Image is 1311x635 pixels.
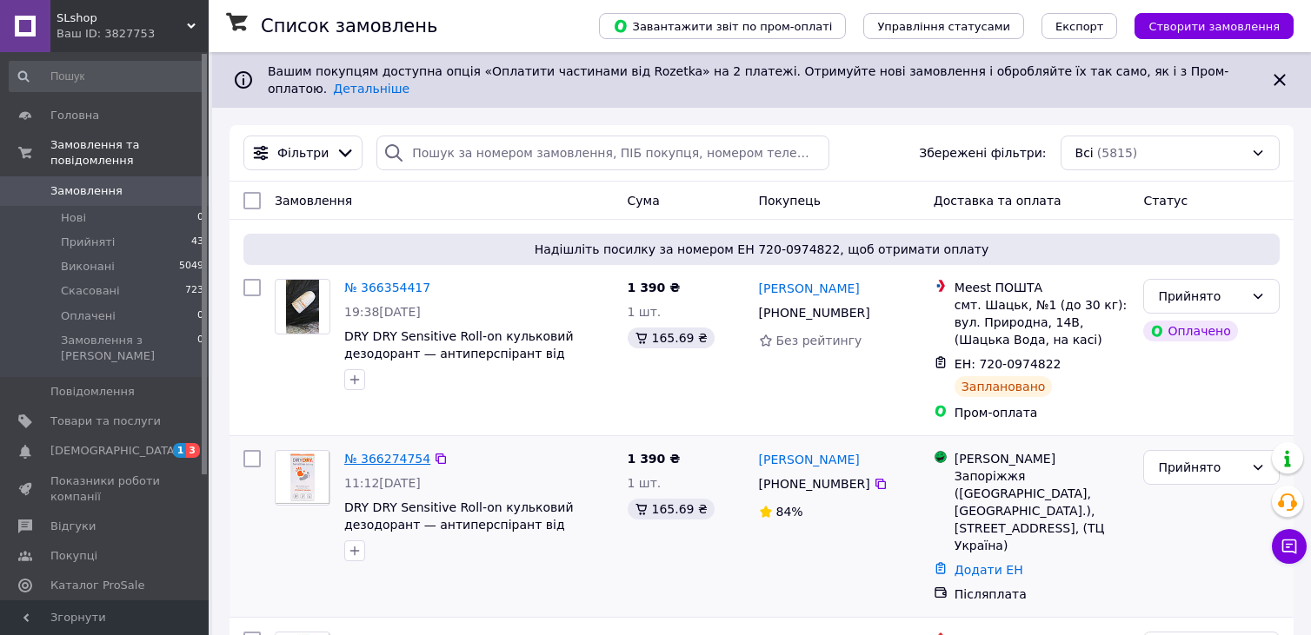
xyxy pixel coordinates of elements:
span: 1 [173,443,187,458]
span: 3 [186,443,200,458]
span: Замовлення з [PERSON_NAME] [61,333,197,364]
button: Створити замовлення [1135,13,1294,39]
span: SLshop [57,10,187,26]
span: 1 390 ₴ [628,452,681,466]
input: Пошук за номером замовлення, ПІБ покупця, номером телефону, Email, номером накладної [376,136,829,170]
span: Повідомлення [50,384,135,400]
span: Експорт [1055,20,1104,33]
span: Каталог ProSale [50,578,144,593]
a: Додати ЕН [955,563,1023,577]
button: Завантажити звіт по пром-оплаті [599,13,846,39]
a: DRY DRY Sensitive Roll-on кульковий дезодорант — антиперспірант від підвищеного потовиділення Швеція [344,329,577,378]
span: Статус [1143,194,1188,208]
button: Управління статусами [863,13,1024,39]
span: Покупець [759,194,821,208]
button: Чат з покупцем [1272,529,1307,564]
span: (5815) [1097,146,1138,160]
span: 11:12[DATE] [344,476,421,490]
span: Завантажити звіт по пром-оплаті [613,18,832,34]
span: Всі [1075,144,1094,162]
span: Покупці [50,548,97,564]
a: Фото товару [275,450,330,506]
span: Прийняті [61,235,115,250]
span: Надішліть посилку за номером ЕН 720-0974822, щоб отримати оплату [250,241,1273,258]
span: Головна [50,108,99,123]
span: 84% [776,505,803,519]
div: Запоріжжя ([GEOGRAPHIC_DATA], [GEOGRAPHIC_DATA].), [STREET_ADDRESS], (ТЦ Україна) [955,467,1130,554]
div: Прийнято [1158,458,1244,477]
span: 0 [197,308,203,324]
div: Прийнято [1158,287,1244,306]
span: Замовлення [275,194,352,208]
span: Нові [61,210,86,226]
div: Заплановано [955,376,1053,397]
div: [PERSON_NAME] [955,450,1130,467]
img: Фото товару [276,452,329,505]
span: 5049 [179,259,203,275]
span: ЕН: 720-0974822 [955,357,1061,371]
span: Замовлення та повідомлення [50,137,209,169]
div: [PHONE_NUMBER] [755,301,874,325]
div: Оплачено [1143,321,1237,341]
a: DRY DRY Sensitive Roll-on кульковий дезодорант — антиперспірант від підвищеного потовиділення Швеція [344,500,577,549]
div: [PHONE_NUMBER] [755,472,874,496]
span: 1 шт. [628,476,662,490]
span: Вашим покупцям доступна опція «Оплатити частинами від Rozetka» на 2 платежі. Отримуйте нові замов... [268,64,1228,96]
span: Скасовані [61,283,120,299]
span: Оплачені [61,308,116,324]
span: Створити замовлення [1148,20,1280,33]
div: смт. Шацьк, №1 (до 30 кг): вул. Природна, 14В, (Шацька Вода, на касі) [955,296,1130,348]
a: Детальніше [333,82,409,96]
span: 19:38[DATE] [344,305,421,319]
span: Товари та послуги [50,413,161,429]
a: [PERSON_NAME] [759,280,860,297]
span: 43 [191,235,203,250]
span: 1 шт. [628,305,662,319]
span: Cума [628,194,660,208]
span: Замовлення [50,183,123,199]
img: Фото товару [286,280,320,334]
div: Післяплата [955,585,1130,603]
span: 1 390 ₴ [628,281,681,294]
div: 165.69 ₴ [628,327,715,348]
span: 723 [185,283,203,299]
span: Фільтри [277,144,329,162]
div: 165.69 ₴ [628,499,715,519]
input: Пошук [9,61,205,92]
a: № 366274754 [344,452,430,466]
button: Експорт [1041,13,1118,39]
div: Пром-оплата [955,404,1130,421]
span: 0 [197,210,203,226]
span: [DEMOGRAPHIC_DATA] [50,443,179,459]
span: 0 [197,333,203,364]
span: Доставка та оплата [934,194,1061,208]
div: Meest ПОШТА [955,279,1130,296]
span: Відгуки [50,519,96,534]
span: Управління статусами [877,20,1010,33]
a: Створити замовлення [1117,18,1294,32]
span: Збережені фільтри: [919,144,1046,162]
span: Показники роботи компанії [50,473,161,505]
a: № 366354417 [344,281,430,294]
a: Фото товару [275,279,330,334]
div: Ваш ID: 3827753 [57,26,209,42]
a: [PERSON_NAME] [759,451,860,468]
h1: Список замовлень [261,16,437,36]
span: Виконані [61,259,115,275]
span: Без рейтингу [776,334,862,347]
